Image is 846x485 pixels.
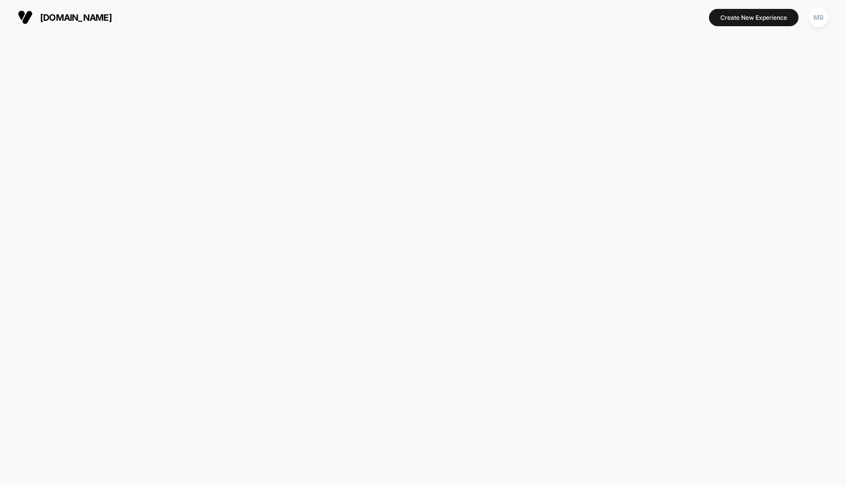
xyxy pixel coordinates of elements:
button: MB [806,7,831,28]
img: Visually logo [18,10,33,25]
span: [DOMAIN_NAME] [40,12,112,23]
button: [DOMAIN_NAME] [15,9,115,25]
div: MB [809,8,828,27]
button: Create New Experience [709,9,799,26]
